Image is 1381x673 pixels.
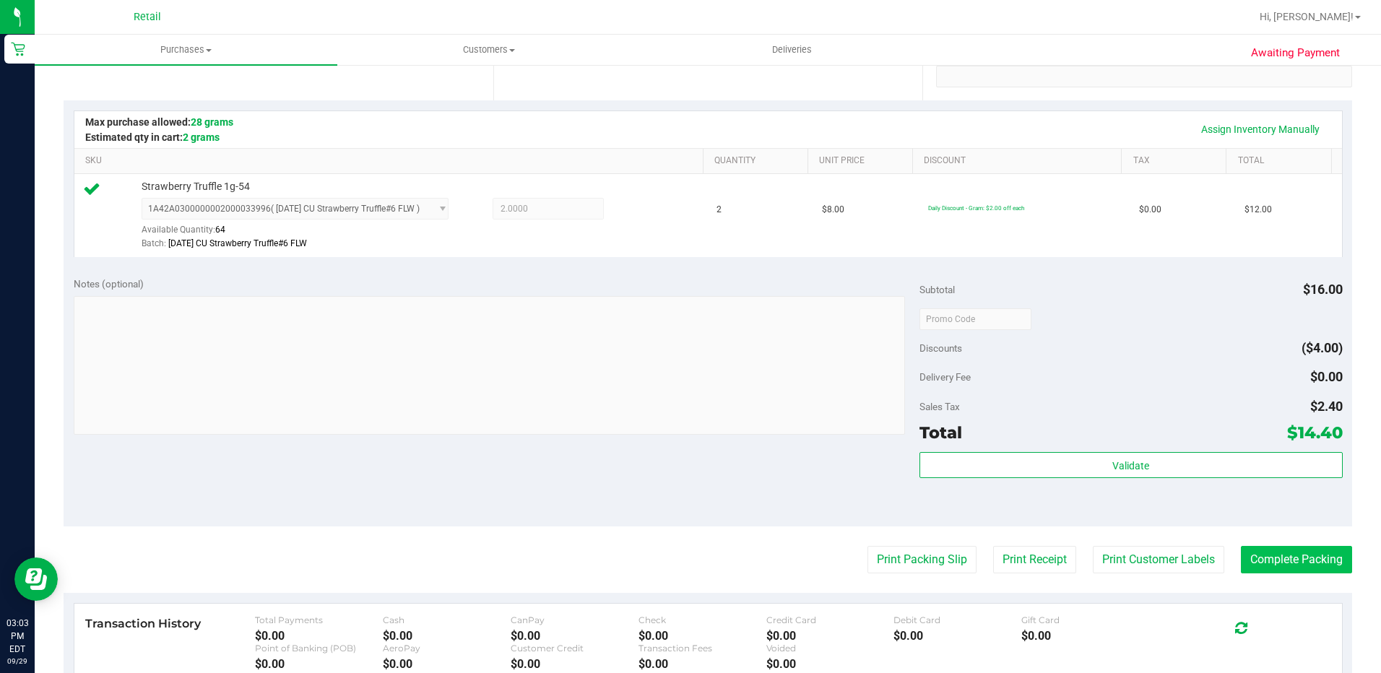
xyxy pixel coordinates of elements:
span: Purchases [35,43,337,56]
div: $0.00 [383,629,511,643]
span: Estimated qty in cart: [85,131,220,143]
div: $0.00 [893,629,1021,643]
iframe: Resource center [14,557,58,601]
span: Daily Discount - Gram: $2.00 off each [928,204,1024,212]
div: $0.00 [766,629,894,643]
span: Batch: [142,238,166,248]
button: Print Customer Labels [1093,546,1224,573]
span: $14.40 [1287,422,1343,443]
span: Total [919,422,962,443]
div: Voided [766,643,894,654]
span: $2.40 [1310,399,1343,414]
span: Deliveries [753,43,831,56]
span: $0.00 [1139,203,1161,217]
span: $16.00 [1303,282,1343,297]
a: Unit Price [819,155,906,167]
span: 2 [717,203,722,217]
div: $0.00 [638,629,766,643]
span: Sales Tax [919,401,960,412]
a: Discount [924,155,1116,167]
span: 28 grams [191,116,233,128]
p: 03:03 PM EDT [7,617,28,656]
button: Complete Packing [1241,546,1352,573]
span: Awaiting Payment [1251,45,1340,61]
div: Credit Card [766,615,894,625]
div: AeroPay [383,643,511,654]
a: Customers [337,35,640,65]
span: Validate [1112,460,1149,472]
div: Gift Card [1021,615,1149,625]
span: Customers [338,43,639,56]
div: $0.00 [511,657,638,671]
span: 64 [215,225,225,235]
div: Point of Banking (POB) [255,643,383,654]
p: 09/29 [7,656,28,667]
span: Retail [134,11,161,23]
div: Total Payments [255,615,383,625]
button: Print Receipt [993,546,1076,573]
inline-svg: Retail [11,42,25,56]
a: Assign Inventory Manually [1192,117,1329,142]
button: Validate [919,452,1343,478]
span: 2 grams [183,131,220,143]
span: $12.00 [1244,203,1272,217]
div: Check [638,615,766,625]
div: Transaction Fees [638,643,766,654]
a: Total [1238,155,1325,167]
div: $0.00 [638,657,766,671]
span: Max purchase allowed: [85,116,233,128]
div: Debit Card [893,615,1021,625]
a: Deliveries [641,35,943,65]
span: Subtotal [919,284,955,295]
div: $0.00 [1021,629,1149,643]
a: Tax [1133,155,1221,167]
a: Quantity [714,155,802,167]
button: Print Packing Slip [867,546,977,573]
span: Hi, [PERSON_NAME]! [1260,11,1354,22]
span: Notes (optional) [74,278,144,290]
div: CanPay [511,615,638,625]
div: Available Quantity: [142,220,465,248]
span: Discounts [919,335,962,361]
div: $0.00 [766,657,894,671]
div: $0.00 [255,629,383,643]
div: $0.00 [511,629,638,643]
div: $0.00 [255,657,383,671]
input: Promo Code [919,308,1031,330]
div: $0.00 [383,657,511,671]
span: Delivery Fee [919,371,971,383]
a: SKU [85,155,697,167]
div: Customer Credit [511,643,638,654]
a: Purchases [35,35,337,65]
span: [DATE] CU Strawberry Truffle#6 FLW [168,238,307,248]
span: Strawberry Truffle 1g-54 [142,180,250,194]
span: $8.00 [822,203,844,217]
span: $0.00 [1310,369,1343,384]
span: ($4.00) [1302,340,1343,355]
div: Cash [383,615,511,625]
